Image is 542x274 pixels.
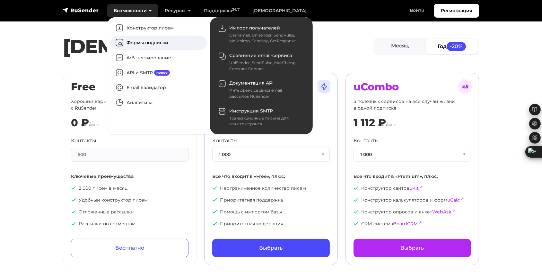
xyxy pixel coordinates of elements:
p: Хороший вариант, чтобы ознакомиться с RuSender [71,98,188,112]
span: /мес [386,122,396,128]
p: Конструктор сайтов [354,185,471,192]
img: icon-ok.svg [212,209,217,214]
img: icon-ok.svg [212,186,217,191]
a: Email валидатор [110,80,207,95]
p: Помощь с импортом базы [212,209,330,215]
img: icon-ok.svg [354,221,359,226]
p: 2 000 писем в месяц [71,185,188,192]
div: Интерфейс сервиса email рассылок RuSender [229,87,302,99]
span: -20% [447,42,466,51]
a: Формы подписки [110,36,207,51]
h1: [DEMOGRAPHIC_DATA] [63,35,373,58]
a: API и SMTPновое [110,65,207,80]
span: /мес [89,122,99,128]
img: icon-ok.svg [212,197,217,203]
img: icon-ok.svg [71,209,76,214]
img: icon-ok.svg [71,221,76,226]
a: A/B–тестирование [110,50,207,65]
a: Сравнение email-сервиса UniSender, SendPulse, MailChimp, Constant Contact [213,48,310,76]
a: Месяц [374,39,426,54]
a: uCalc [447,197,460,203]
span: Документация API [229,80,274,86]
a: Год [426,39,478,54]
span: Сравнение email-сервиса [229,53,292,58]
div: Dashamail, Unisender, SendPulse, Mailchimp, Sendsay, GetResponse [229,32,302,44]
p: Неограниченное количество писем [212,185,330,192]
button: 1 000 [212,148,330,162]
p: Приоритетная поддержка [212,197,330,203]
span: новое [154,70,170,76]
a: Документация API Интерфейс сервиса email рассылок RuSender [213,76,310,104]
a: Аналитика [110,95,207,110]
h2: Free [71,81,188,93]
div: 1 112 ₽ [354,117,386,129]
p: CRM-система [354,220,471,227]
p: 5 полезных сервисов на все случаи жизни в одной подписке [354,98,471,112]
a: Войти [403,4,431,17]
a: WebAsk [432,209,451,215]
p: Все что входит в «Free», плюс: [212,173,330,180]
img: icon-ok.svg [354,197,359,203]
p: Удобный конструктор писем [71,197,188,203]
p: Конструктор опросов и анкет [354,209,471,215]
a: uKit [409,185,419,191]
p: Приоритетная модерация [212,220,330,227]
img: tarif-premium.svg [316,79,332,94]
label: Контакты [354,137,379,145]
span: Инструкция SMTP [229,108,273,114]
a: Бесплатно [71,239,188,257]
label: Контакты [71,137,96,145]
h2: uCombo [354,81,471,93]
a: Импорт получателей Dashamail, Unisender, SendPulse, Mailchimp, Sendsay, GetResponse [213,21,310,48]
a: BoardCRM [393,221,418,227]
p: Конструктор калькуляторов и форм [354,197,471,203]
a: Ресурсы [158,4,197,17]
div: Транзакционные письма для вашего сервиса [229,115,302,127]
p: Ключевые преимущества [71,173,188,180]
div: UniSender, SendPulse, MailChimp, Constant Contact [229,60,302,72]
img: icon-ok.svg [354,209,359,214]
img: icon-ok.svg [354,186,359,191]
label: Контакты [212,137,238,145]
button: 1 000 [354,148,471,162]
a: [DEMOGRAPHIC_DATA] [246,4,313,17]
sup: 24/7 [232,7,240,12]
a: Инструкция SMTP Транзакционные письма для вашего сервиса [213,104,310,131]
img: RuSender [63,7,99,13]
img: icon-ok.svg [71,197,76,203]
a: Выбрать [212,239,330,257]
p: Отложенные рассылки [71,209,188,215]
img: icon-ok.svg [71,186,76,191]
div: 0 ₽ [71,117,89,129]
a: Конструктор писем [110,21,207,36]
span: Импорт получателей [229,25,280,31]
a: Выбрать [354,239,471,257]
p: Все что входит в «Premium», плюс: [354,173,471,180]
img: tarif-ucombo.svg [458,79,473,94]
a: Возможности [107,4,158,17]
img: icon-ok.svg [212,221,217,226]
a: Регистрация [434,4,479,18]
a: Поддержка24/7 [197,4,246,17]
p: Рассылки по сегментам [71,220,188,227]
